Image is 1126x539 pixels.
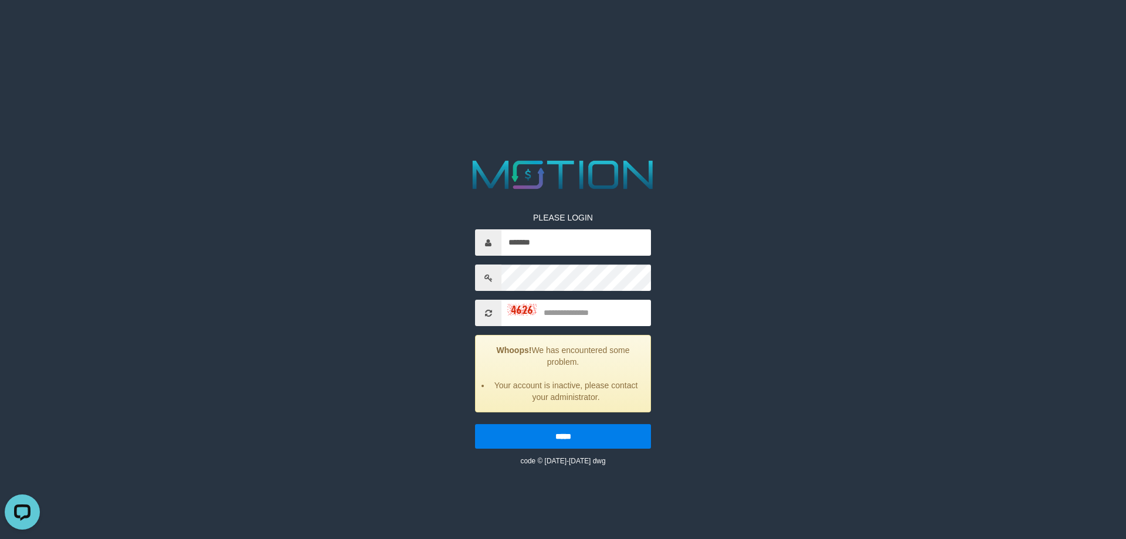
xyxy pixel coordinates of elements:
[475,335,651,412] div: We has encountered some problem.
[475,212,651,223] p: PLEASE LOGIN
[5,5,40,40] button: Open LiveChat chat widget
[507,304,537,316] img: captcha
[520,457,605,465] small: code © [DATE]-[DATE] dwg
[464,155,662,194] img: MOTION_logo.png
[490,379,642,403] li: Your account is inactive, please contact your administrator.
[497,345,532,355] strong: Whoops!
